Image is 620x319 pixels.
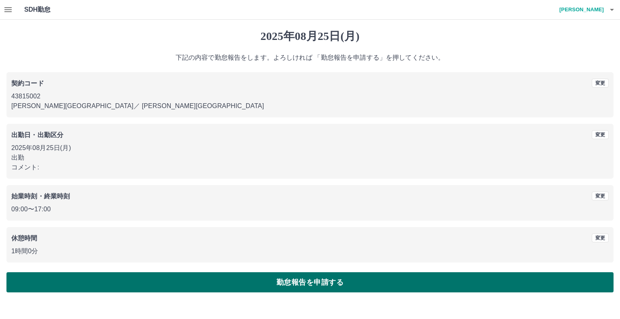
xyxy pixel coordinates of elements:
b: 出勤日・出勤区分 [11,131,63,138]
p: 1時間0分 [11,246,609,256]
p: コメント: [11,163,609,172]
p: 09:00 〜 17:00 [11,204,609,214]
button: 変更 [592,130,609,139]
p: 2025年08月25日(月) [11,143,609,153]
h1: 2025年08月25日(月) [6,29,614,43]
button: 変更 [592,192,609,200]
button: 変更 [592,79,609,88]
b: 始業時刻・終業時刻 [11,193,70,200]
p: 下記の内容で勤怠報告をします。よろしければ 「勤怠報告を申請する」を押してください。 [6,53,614,63]
b: 休憩時間 [11,235,38,242]
b: 契約コード [11,80,44,87]
p: [PERSON_NAME][GEOGRAPHIC_DATA] ／ [PERSON_NAME][GEOGRAPHIC_DATA] [11,101,609,111]
button: 変更 [592,234,609,242]
p: 43815002 [11,92,609,101]
button: 勤怠報告を申請する [6,272,614,292]
p: 出勤 [11,153,609,163]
